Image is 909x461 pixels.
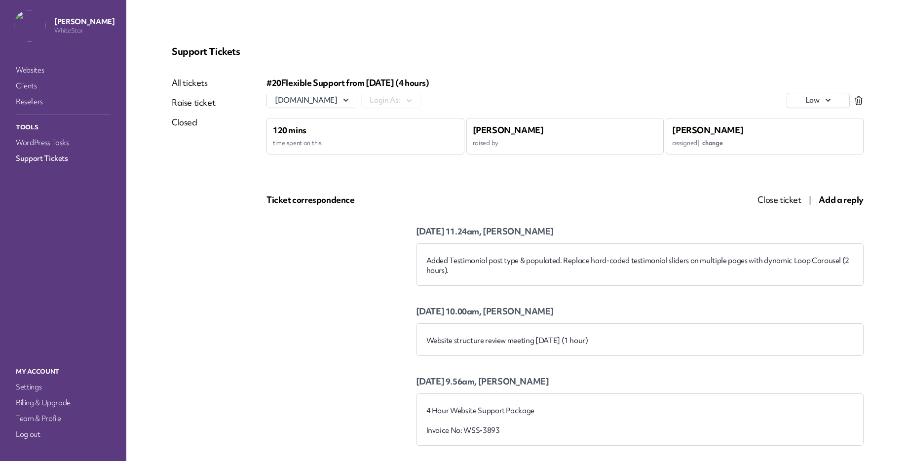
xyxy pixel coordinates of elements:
[14,152,113,165] a: Support Tickets
[672,124,743,136] span: [PERSON_NAME]
[14,79,113,93] a: Clients
[473,139,498,147] span: raised by
[14,63,113,77] a: Websites
[416,306,864,317] p: [DATE] 10.00am, [PERSON_NAME]
[267,93,357,108] button: [DOMAIN_NAME]
[426,256,854,275] p: Added Testimonial post type & populated. Replace hard-coded testimonial sliders on multiple pages...
[854,96,864,106] div: Click to delete ticket
[266,77,864,89] div: #20 Flexible Support from [DATE] (4 hours)
[416,376,864,387] p: [DATE] 9.56am, [PERSON_NAME]
[172,45,864,57] p: Support Tickets
[426,336,854,346] p: Website structure review meeting [DATE] (1 hour)
[14,136,113,150] a: WordPress Tasks
[14,365,113,378] p: My Account
[757,194,801,205] span: Close ticket
[787,93,850,108] button: low
[702,139,722,147] span: change
[672,139,722,147] span: assigned
[787,93,850,108] div: Click to change priority
[273,139,322,147] span: time spent on this
[14,121,113,134] p: Tools
[14,380,113,394] a: Settings
[426,425,854,435] p: Invoice No: WSS-3893
[14,396,113,410] a: Billing & Upgrade
[361,93,420,108] button: Login As:
[14,412,113,425] a: Team & Profile
[473,124,544,136] span: [PERSON_NAME]
[809,194,811,205] span: |
[14,95,113,109] a: Resellers
[172,97,215,109] a: Raise ticket
[54,27,114,35] p: WhiteStar
[14,427,113,441] a: Log out
[266,194,355,205] span: Ticket correspondence
[273,124,306,136] span: 120 mins
[697,139,699,147] span: |
[416,226,864,237] p: [DATE] 11.24am, [PERSON_NAME]
[426,406,854,416] p: 4 Hour Website Support Package
[172,77,215,89] a: All tickets
[54,17,114,27] p: [PERSON_NAME]
[819,194,864,205] span: Add a reply
[172,116,215,128] a: Closed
